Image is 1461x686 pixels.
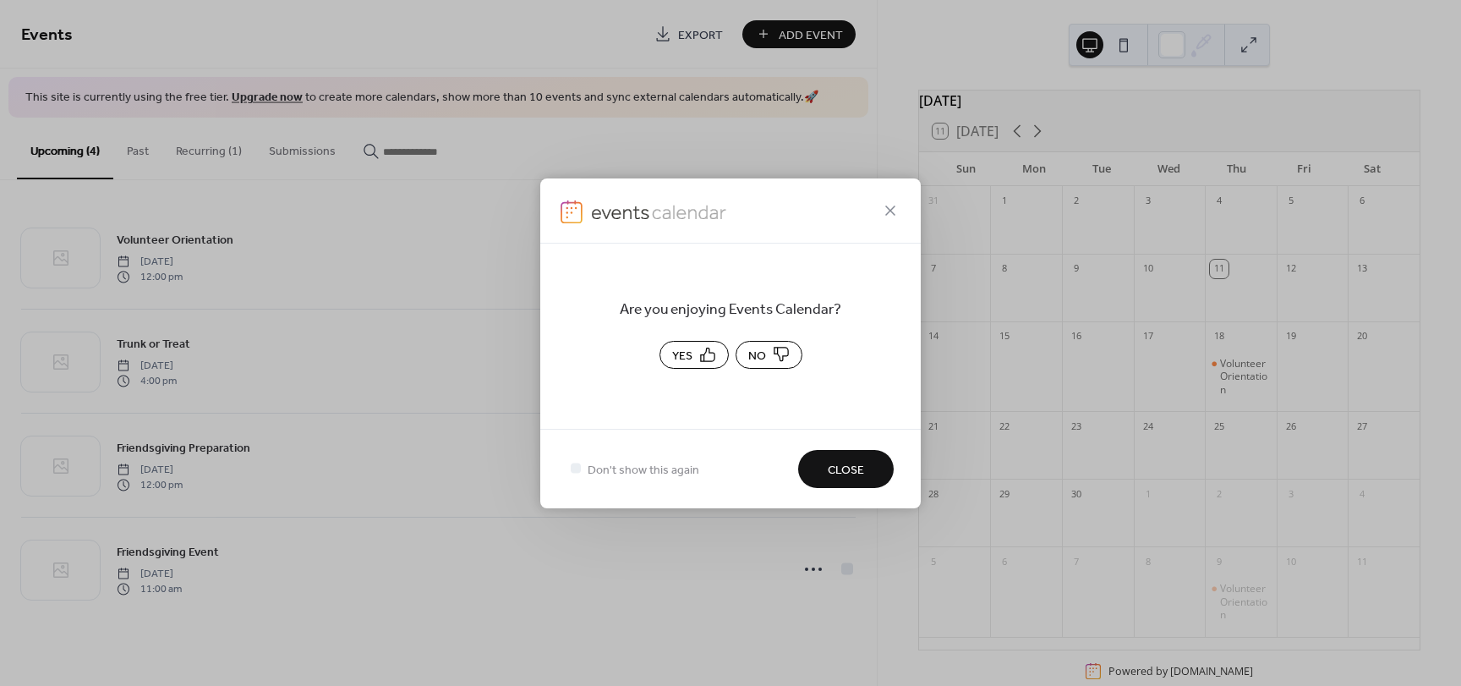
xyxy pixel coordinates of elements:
[748,347,766,365] span: No
[567,298,894,321] span: Are you enjoying Events Calendar?
[672,347,692,365] span: Yes
[828,461,864,479] span: Close
[561,200,583,223] img: logo-icon
[591,200,728,223] img: logo-icon
[736,341,802,369] button: No
[588,461,699,479] span: Don't show this again
[798,450,894,488] button: Close
[659,341,729,369] button: Yes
